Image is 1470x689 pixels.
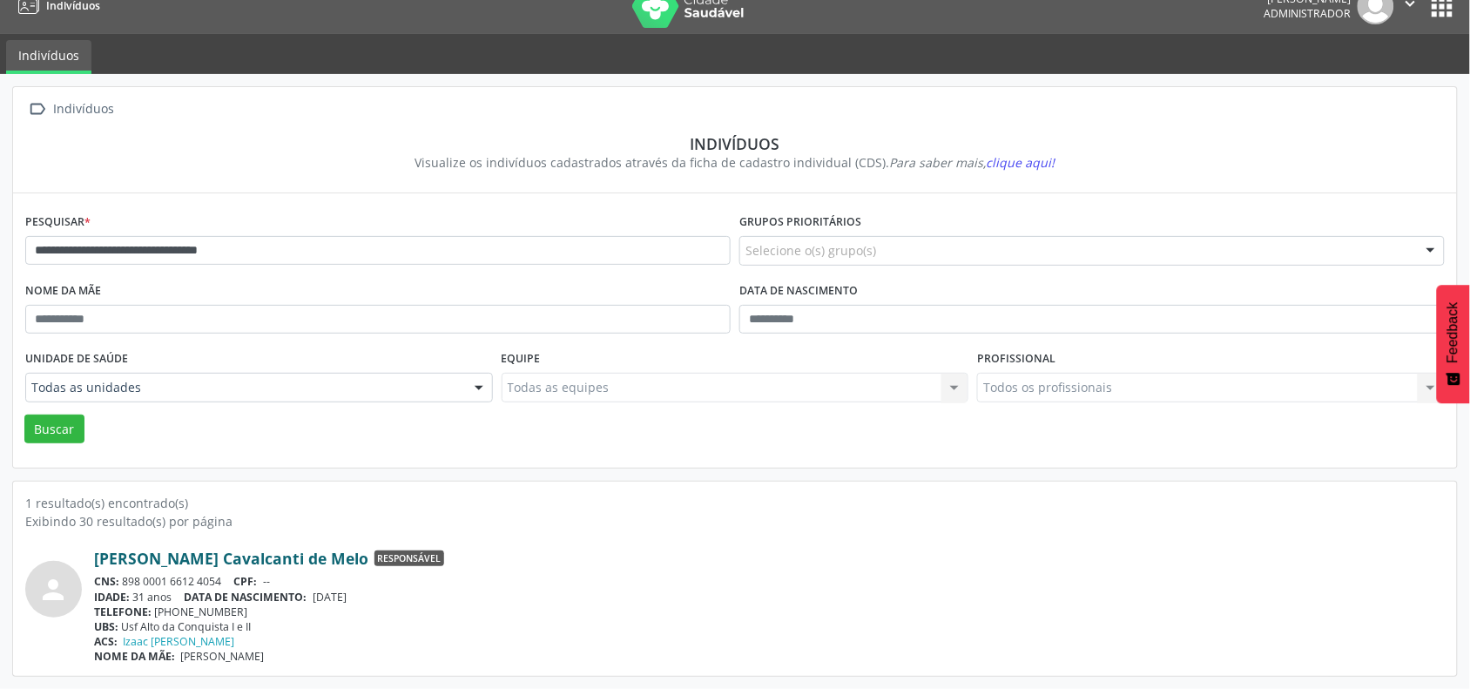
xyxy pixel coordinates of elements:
[263,574,270,589] span: --
[94,574,119,589] span: CNS:
[94,549,368,568] a: [PERSON_NAME] Cavalcanti de Melo
[234,574,258,589] span: CPF:
[25,346,128,373] label: Unidade de saúde
[374,551,444,566] span: Responsável
[31,379,457,396] span: Todas as unidades
[94,605,1445,619] div: [PHONE_NUMBER]
[94,605,152,619] span: TELEFONE:
[25,494,1445,512] div: 1 resultado(s) encontrado(s)
[987,154,1055,171] span: clique aqui!
[37,134,1433,153] div: Indivíduos
[6,40,91,74] a: Indivíduos
[124,634,235,649] a: Izaac [PERSON_NAME]
[94,574,1445,589] div: 898 0001 6612 4054
[25,278,101,305] label: Nome da mãe
[185,590,307,605] span: DATA DE NASCIMENTO:
[94,590,130,605] span: IDADE:
[313,590,347,605] span: [DATE]
[1264,6,1352,21] span: Administrador
[890,154,1055,171] i: Para saber mais,
[25,209,91,236] label: Pesquisar
[502,346,541,373] label: Equipe
[25,512,1445,530] div: Exibindo 30 resultado(s) por página
[181,649,265,664] span: [PERSON_NAME]
[94,590,1445,605] div: 31 anos
[25,97,51,122] i: 
[37,153,1433,172] div: Visualize os indivíduos cadastrados através da ficha de cadastro individual (CDS).
[25,97,118,122] a:  Indivíduos
[1446,302,1461,363] span: Feedback
[51,97,118,122] div: Indivíduos
[24,415,84,444] button: Buscar
[739,209,861,236] label: Grupos prioritários
[94,649,175,664] span: NOME DA MÃE:
[94,619,118,634] span: UBS:
[977,346,1055,373] label: Profissional
[38,574,70,605] i: person
[1437,285,1470,403] button: Feedback - Mostrar pesquisa
[94,634,118,649] span: ACS:
[739,278,858,305] label: Data de nascimento
[94,619,1445,634] div: Usf Alto da Conquista I e II
[745,241,876,260] span: Selecione o(s) grupo(s)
